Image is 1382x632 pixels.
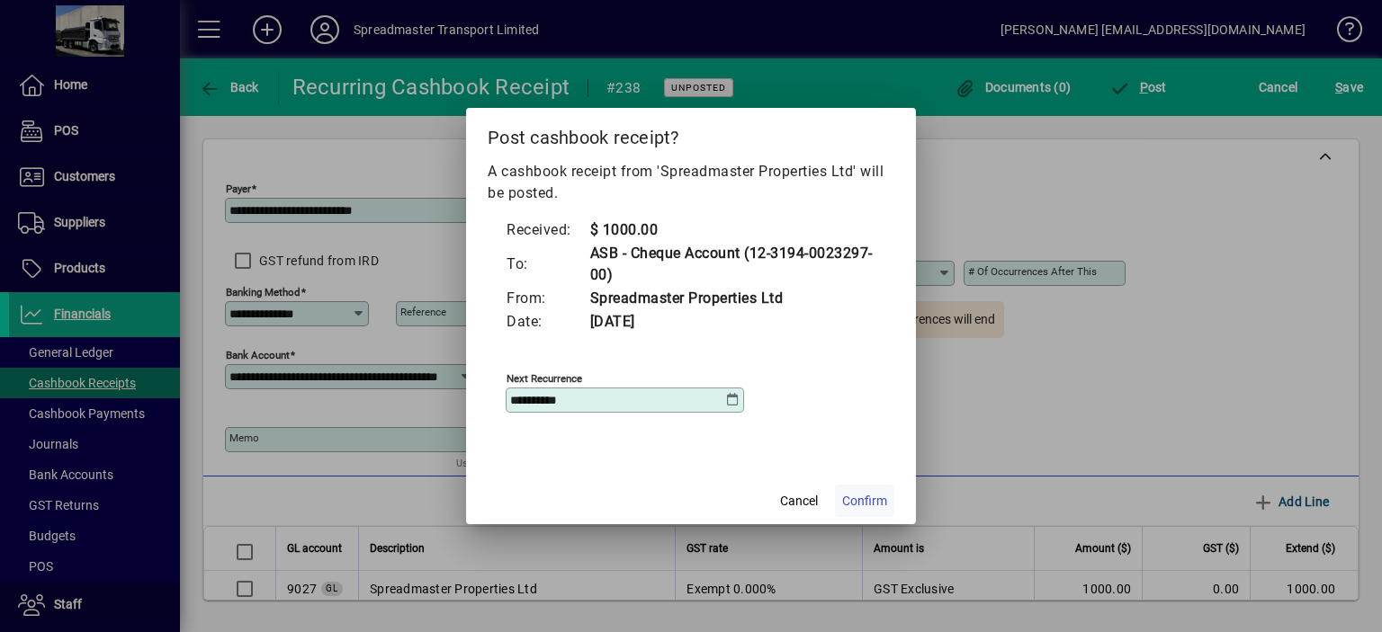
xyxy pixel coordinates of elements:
td: ASB - Cheque Account (12-3194-0023297-00) [589,242,877,287]
span: Confirm [842,492,887,511]
td: Received: [506,218,589,242]
td: Date: [506,310,589,334]
mat-label: Next recurrence [507,372,582,385]
p: A cashbook receipt from 'Spreadmaster Properties Ltd' will be posted. [488,161,894,204]
td: From: [506,287,589,310]
td: To: [506,242,589,287]
td: $ 1000.00 [589,218,877,242]
button: Confirm [835,485,894,517]
h2: Post cashbook receipt? [466,108,916,160]
td: [DATE] [589,310,877,334]
span: Cancel [780,492,818,511]
button: Cancel [770,485,828,517]
td: Spreadmaster Properties Ltd [589,287,877,310]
